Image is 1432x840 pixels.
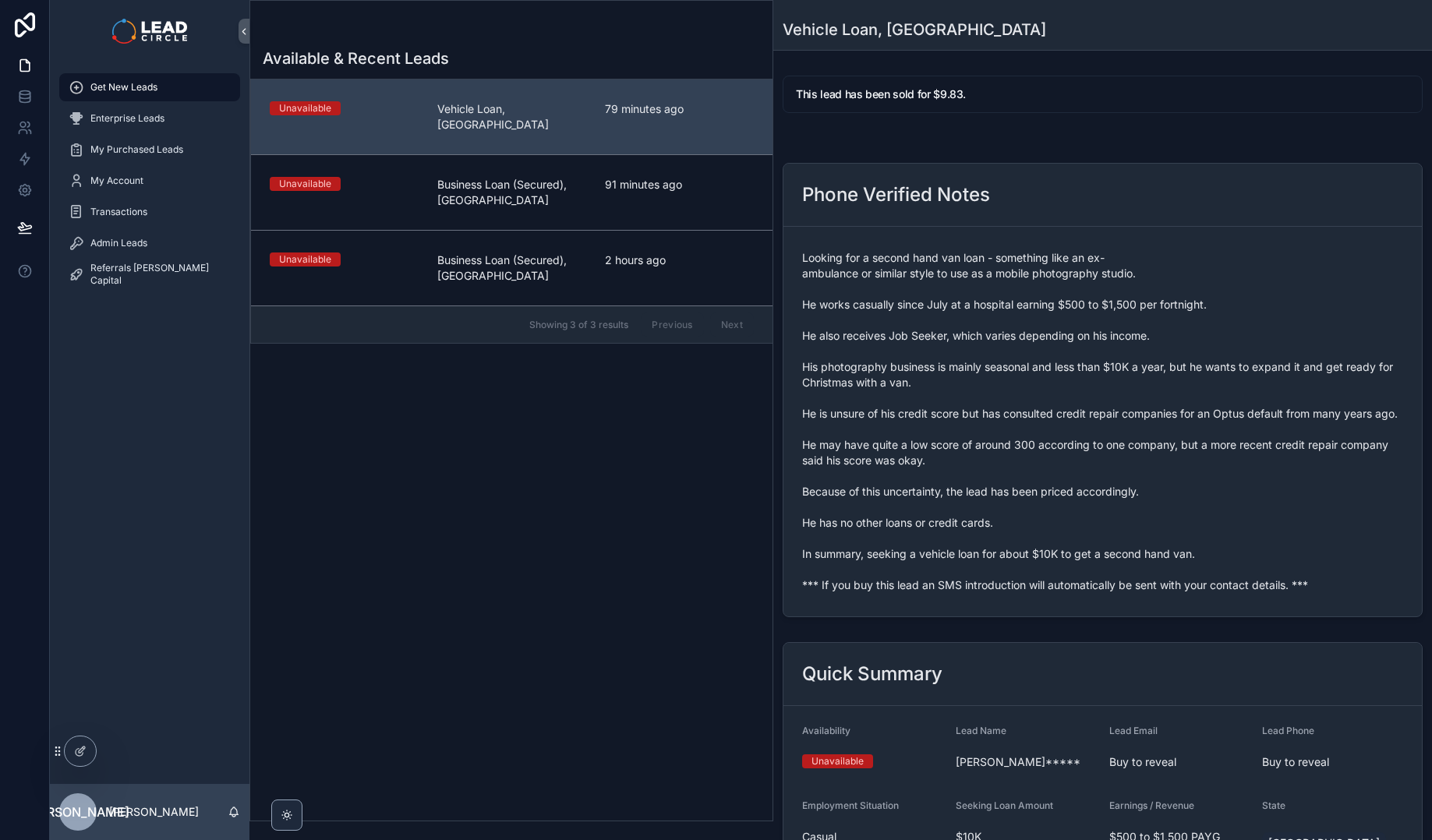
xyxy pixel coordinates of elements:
[1262,754,1403,770] span: Buy to reveal
[90,206,147,218] span: Transactions
[802,799,899,811] span: Employment Situation
[251,79,773,154] a: UnavailableVehicle Loan, [GEOGRAPHIC_DATA]79 minutes ago
[90,237,147,249] span: Admin Leads
[112,19,186,44] img: App logo
[802,662,942,686] h2: Quick Summary
[90,143,183,156] span: My Purchased Leads
[1109,725,1158,736] span: Lead Email
[811,754,864,768] div: Unavailable
[263,48,449,69] h1: Available & Recent Leads
[90,81,157,94] span: Get New Leads
[90,262,225,287] span: Referrals [PERSON_NAME] Capital
[251,154,773,230] a: UnavailableBusiness Loan (Secured), [GEOGRAPHIC_DATA]91 minutes ago
[956,725,1006,736] span: Lead Name
[59,198,240,226] a: Transactions
[783,19,1046,41] h1: Vehicle Loan, [GEOGRAPHIC_DATA]
[90,175,143,187] span: My Account
[50,62,249,309] div: scrollable content
[956,799,1053,811] span: Seeking Loan Amount
[1262,799,1285,811] span: State
[796,89,1409,100] h5: This lead has been sold for $9.83.
[279,252,331,266] div: Unavailable
[605,177,754,192] span: 91 minutes ago
[27,803,129,821] span: [PERSON_NAME]
[109,804,199,820] p: [PERSON_NAME]
[802,250,1403,593] span: Looking for a second hand van loan - something like an ex-ambulance or similar style to use as a ...
[437,101,586,132] span: Vehicle Loan, [GEOGRAPHIC_DATA]
[59,136,240,164] a: My Purchased Leads
[802,725,850,736] span: Availability
[251,230,773,305] a: UnavailableBusiness Loan (Secured), [GEOGRAPHIC_DATA]2 hours ago
[802,182,990,207] h2: Phone Verified Notes
[59,73,240,101] a: Get New Leads
[59,260,240,288] a: Referrals [PERSON_NAME] Capital
[437,177,586,208] span: Business Loan (Secured), [GEOGRAPHIC_DATA]
[59,167,240,195] a: My Account
[1109,799,1194,811] span: Earnings / Revenue
[279,101,331,115] div: Unavailable
[90,112,164,125] span: Enterprise Leads
[1109,754,1250,770] span: Buy to reveal
[59,104,240,132] a: Enterprise Leads
[605,101,754,117] span: 79 minutes ago
[1262,725,1314,736] span: Lead Phone
[529,319,628,331] span: Showing 3 of 3 results
[59,229,240,257] a: Admin Leads
[279,177,331,191] div: Unavailable
[605,252,754,268] span: 2 hours ago
[437,252,586,284] span: Business Loan (Secured), [GEOGRAPHIC_DATA]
